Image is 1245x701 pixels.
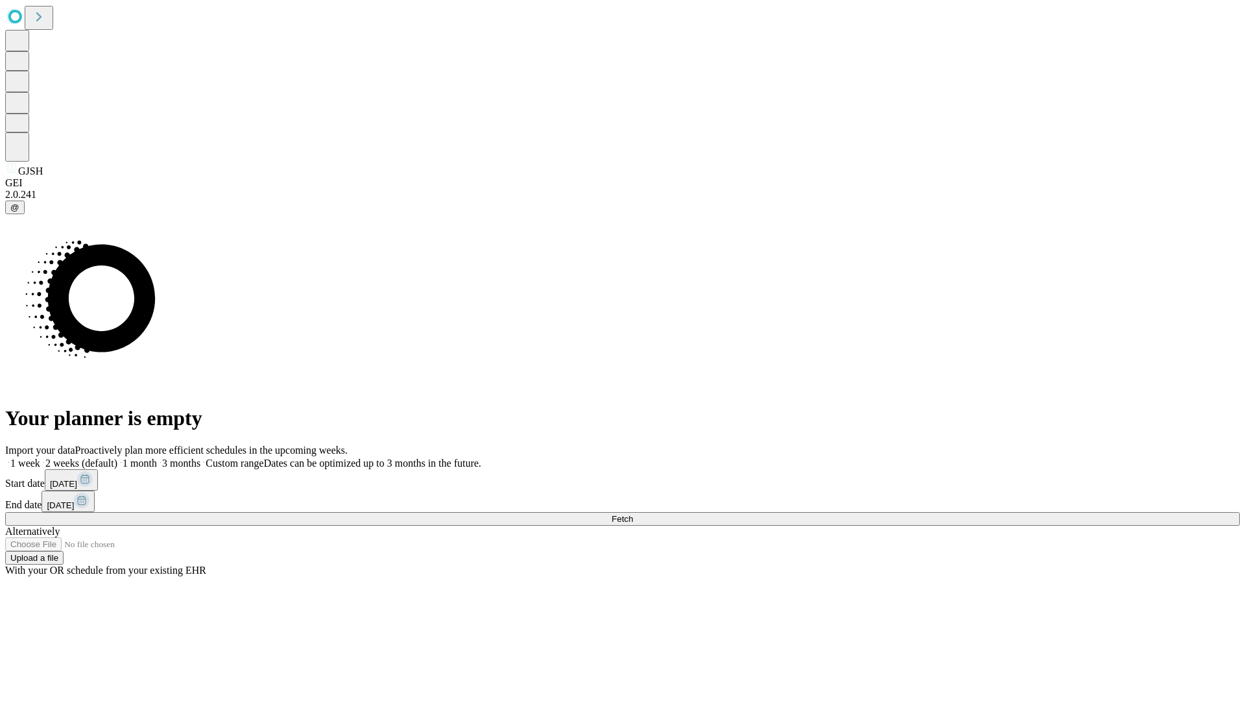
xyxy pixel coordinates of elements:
div: 2.0.241 [5,189,1240,201]
span: Import your data [5,445,75,456]
button: Upload a file [5,551,64,565]
div: End date [5,491,1240,512]
span: GJSH [18,166,43,177]
button: Fetch [5,512,1240,526]
div: Start date [5,469,1240,491]
span: [DATE] [47,500,74,510]
span: 1 week [10,458,40,469]
button: [DATE] [45,469,98,491]
span: 3 months [162,458,200,469]
span: Dates can be optimized up to 3 months in the future. [264,458,481,469]
span: 1 month [123,458,157,469]
span: [DATE] [50,479,77,489]
span: Custom range [206,458,263,469]
span: 2 weeks (default) [45,458,117,469]
span: Fetch [611,514,633,524]
span: Proactively plan more efficient schedules in the upcoming weeks. [75,445,348,456]
h1: Your planner is empty [5,406,1240,430]
button: @ [5,201,25,214]
button: [DATE] [41,491,95,512]
span: @ [10,203,19,212]
div: GEI [5,177,1240,189]
span: Alternatively [5,526,60,537]
span: With your OR schedule from your existing EHR [5,565,206,576]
